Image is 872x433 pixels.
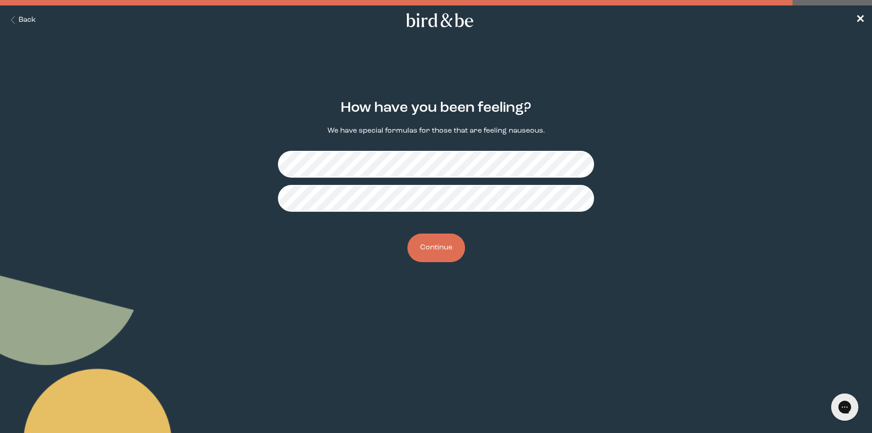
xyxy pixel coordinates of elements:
[856,12,865,28] a: ✕
[327,126,545,136] p: We have special formulas for those that are feeling nauseous.
[856,15,865,25] span: ✕
[7,15,36,25] button: Back Button
[341,98,531,119] h2: How have you been feeling?
[407,234,465,262] button: Continue
[827,390,863,424] iframe: Gorgias live chat messenger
